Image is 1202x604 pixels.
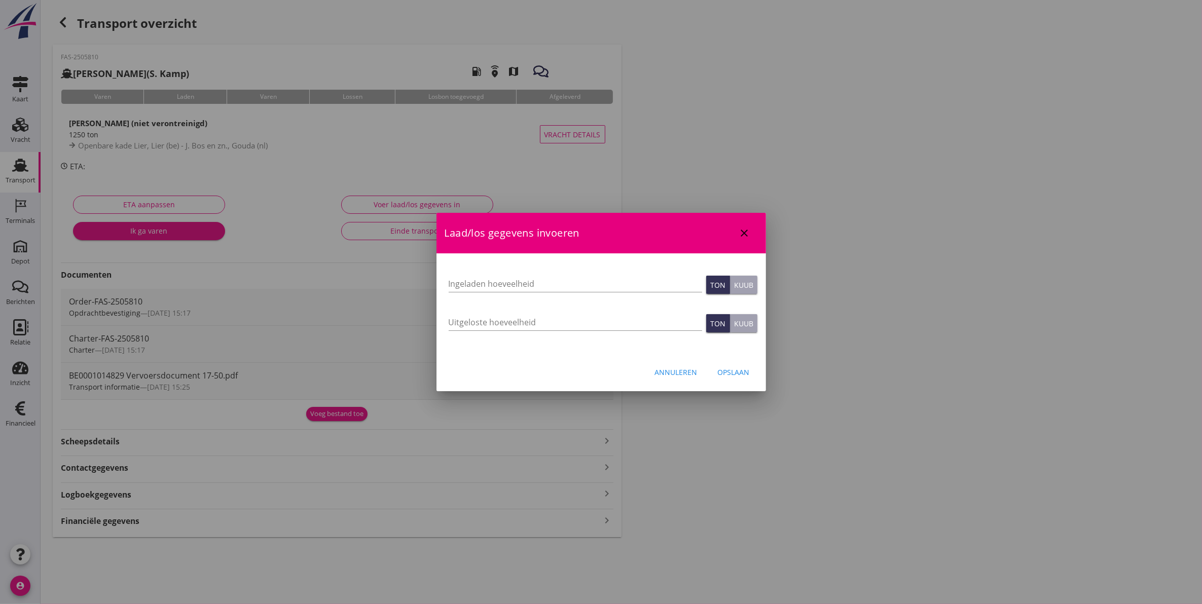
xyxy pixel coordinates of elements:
[706,276,730,294] button: Ton
[718,367,750,377] div: Opslaan
[449,276,702,292] input: Ingeladen hoeveelheid
[449,314,702,330] input: Uitgeloste hoeveelheid
[730,314,757,332] button: Kuub
[730,276,757,294] button: Kuub
[734,318,753,329] div: Kuub
[734,280,753,290] div: Kuub
[739,227,751,239] i: close
[655,367,698,377] div: Annuleren
[710,318,725,329] div: Ton
[710,363,758,381] button: Opslaan
[706,314,730,332] button: Ton
[710,280,725,290] div: Ton
[436,213,766,253] div: Laad/los gegevens invoeren
[647,363,706,381] button: Annuleren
